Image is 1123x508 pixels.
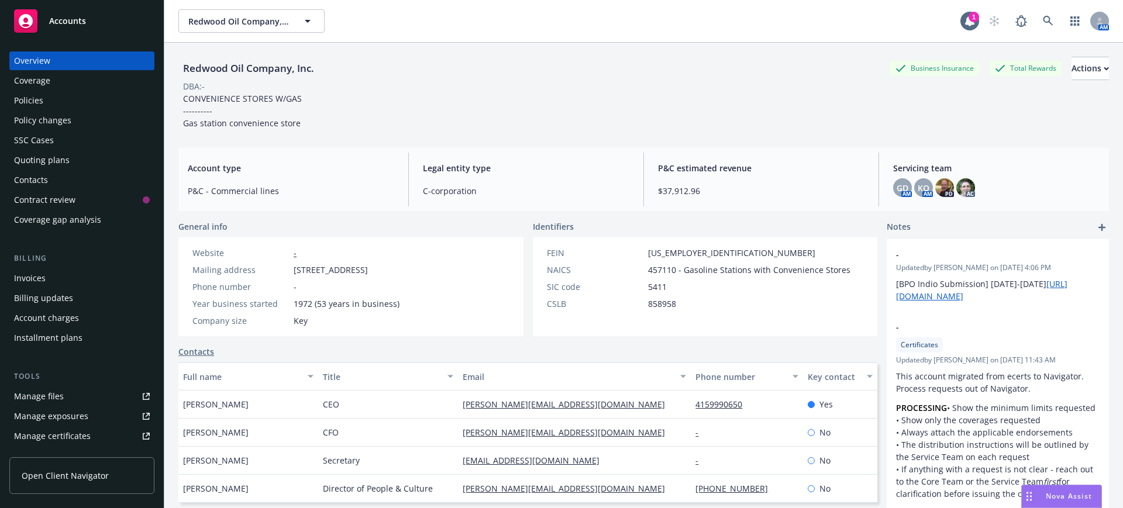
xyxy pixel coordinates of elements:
[896,355,1100,365] span: Updated by [PERSON_NAME] on [DATE] 11:43 AM
[695,427,708,438] a: -
[819,482,831,495] span: No
[318,362,458,390] button: Title
[9,111,154,130] a: Policy changes
[463,399,674,410] a: [PERSON_NAME][EMAIL_ADDRESS][DOMAIN_NAME]
[648,264,850,276] span: 457110 - Gasoline Stations with Convenience Stores
[1095,220,1109,234] a: add
[14,309,79,327] div: Account charges
[14,407,88,426] div: Manage exposures
[323,371,440,383] div: Title
[463,483,674,494] a: [PERSON_NAME][EMAIL_ADDRESS][DOMAIN_NAME]
[9,329,154,347] a: Installment plans
[183,454,249,466] span: [PERSON_NAME]
[9,371,154,382] div: Tools
[1021,485,1102,508] button: Nova Assist
[648,281,667,293] span: 5411
[14,269,46,288] div: Invoices
[956,178,975,197] img: photo
[695,371,785,383] div: Phone number
[458,362,691,390] button: Email
[9,269,154,288] a: Invoices
[819,398,833,410] span: Yes
[294,315,308,327] span: Key
[9,131,154,150] a: SSC Cases
[896,402,1100,500] p: • Show the minimum limits requested • Show only the coverages requested • Always attach the appli...
[9,309,154,327] a: Account charges
[14,171,48,189] div: Contacts
[183,482,249,495] span: [PERSON_NAME]
[9,387,154,406] a: Manage files
[323,482,433,495] span: Director of People & Culture
[323,398,339,410] span: CEO
[14,131,54,150] div: SSC Cases
[897,182,908,194] span: GD
[533,220,574,233] span: Identifiers
[648,298,676,310] span: 858958
[192,281,289,293] div: Phone number
[178,362,318,390] button: Full name
[695,455,708,466] a: -
[14,51,50,70] div: Overview
[9,289,154,307] a: Billing updates
[803,362,877,390] button: Key contact
[323,454,360,466] span: Secretary
[1072,57,1109,80] button: Actions
[819,426,831,438] span: No
[188,15,290,27] span: Redwood Oil Company, Inc.
[9,427,154,445] a: Manage certificates
[14,427,91,445] div: Manage certificates
[294,264,368,276] span: [STREET_ADDRESS]
[14,210,101,229] div: Coverage gap analysis
[14,387,64,406] div: Manage files
[9,253,154,264] div: Billing
[896,402,947,413] strong: PROCESSING
[423,185,629,197] span: C-corporation
[14,71,50,90] div: Coverage
[896,278,1100,302] p: [BPO Indio Submission] [DATE]-[DATE]
[178,345,214,358] a: Contacts
[423,162,629,174] span: Legal entity type
[178,220,228,233] span: General info
[893,162,1100,174] span: Servicing team
[9,5,154,37] a: Accounts
[896,262,1100,273] span: Updated by [PERSON_NAME] on [DATE] 4:06 PM
[969,12,979,22] div: 1
[695,399,752,410] a: 4159990650
[183,371,301,383] div: Full name
[547,264,643,276] div: NAICS
[192,247,289,259] div: Website
[178,9,325,33] button: Redwood Oil Company, Inc.
[183,80,205,92] div: DBA: -
[547,298,643,310] div: CSLB
[658,162,864,174] span: P&C estimated revenue
[1063,9,1087,33] a: Switch app
[22,469,109,482] span: Open Client Navigator
[14,289,73,307] div: Billing updates
[463,427,674,438] a: [PERSON_NAME][EMAIL_ADDRESS][DOMAIN_NAME]
[192,315,289,327] div: Company size
[14,447,73,465] div: Manage claims
[9,171,154,189] a: Contacts
[192,264,289,276] div: Mailing address
[887,239,1109,312] div: -Updatedby [PERSON_NAME] on [DATE] 4:06 PM[BPO Indio Submission] [DATE]-[DATE][URL][DOMAIN_NAME]
[294,298,399,310] span: 1972 (53 years in business)
[183,93,302,129] span: CONVENIENCE STORES W/GAS ---------- Gas station convenience store
[188,162,394,174] span: Account type
[547,247,643,259] div: FEIN
[9,191,154,209] a: Contract review
[1036,9,1060,33] a: Search
[14,111,71,130] div: Policy changes
[896,370,1100,395] p: This account migrated from ecerts to Navigator. Process requests out of Navigator.
[887,220,911,234] span: Notes
[901,340,938,350] span: Certificates
[49,16,86,26] span: Accounts
[1046,491,1092,501] span: Nova Assist
[183,426,249,438] span: [PERSON_NAME]
[9,210,154,229] a: Coverage gap analysis
[1022,485,1036,507] div: Drag to move
[658,185,864,197] span: $37,912.96
[9,447,154,465] a: Manage claims
[463,455,609,466] a: [EMAIL_ADDRESS][DOMAIN_NAME]
[9,407,154,426] a: Manage exposures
